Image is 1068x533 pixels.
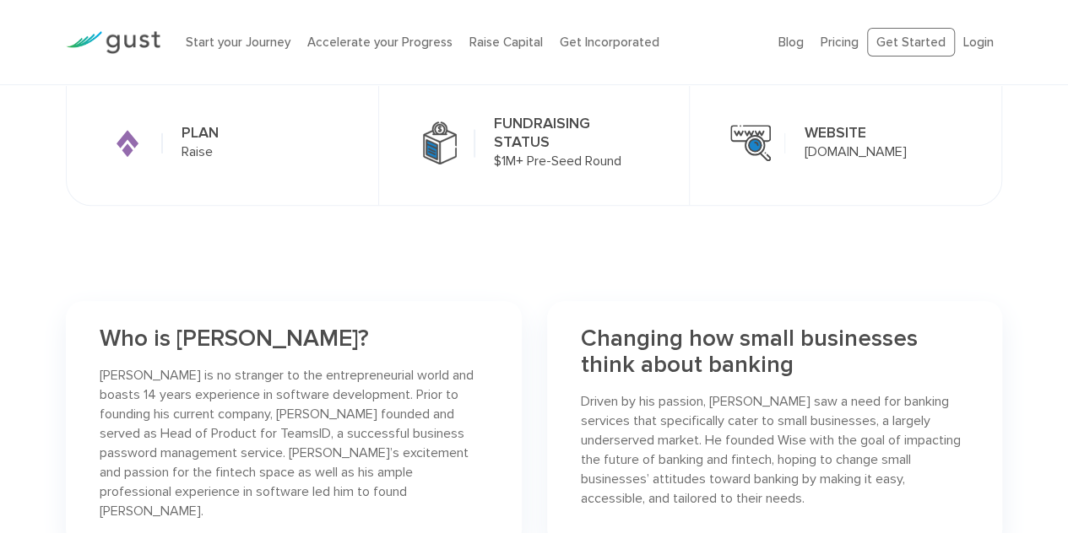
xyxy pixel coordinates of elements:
a: Accelerate your Progress [307,35,453,50]
h3: WEBSITE [805,124,907,143]
a: Get Incorporated [560,35,659,50]
h3: FUNDRAISING STATUS [494,115,628,151]
span: $1M+ Pre-Seed Round [494,153,621,169]
a: Pricing [821,35,859,50]
a: Start your Journey [186,35,290,50]
p: Driven by his passion, [PERSON_NAME] saw a need for banking services that specifically cater to s... [581,391,968,508]
a: [DOMAIN_NAME] [805,143,907,159]
a: Blog [778,35,804,50]
a: Get Started [867,28,955,57]
img: fundraising.svg [423,121,457,164]
img: website.svg [730,125,771,161]
a: Login [963,35,994,50]
h3: Changing how small businesses think about banking [581,326,968,379]
a: Raise Capital [469,35,543,50]
span: Raise [182,143,213,159]
p: [PERSON_NAME] is no stranger to the entrepreneurial world and boasts 14 years experience in softw... [100,365,487,520]
h3: Who is [PERSON_NAME]? [100,326,487,353]
img: Raise.svg [117,130,138,157]
img: Gust Logo [66,31,160,54]
h3: PLAN [182,124,219,143]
